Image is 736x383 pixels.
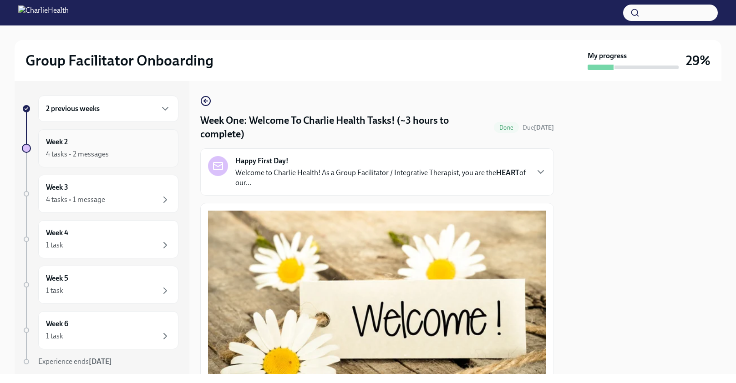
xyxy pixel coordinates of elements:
a: Week 41 task [22,220,178,258]
span: September 15th, 2025 10:00 [523,123,554,132]
div: 1 task [46,331,63,341]
h6: Week 4 [46,228,68,238]
strong: [DATE] [89,357,112,366]
p: Welcome to Charlie Health! As a Group Facilitator / Integrative Therapist, you are the of our... [235,168,528,188]
strong: My progress [588,51,627,61]
h4: Week One: Welcome To Charlie Health Tasks! (~3 hours to complete) [200,114,490,141]
a: Week 51 task [22,266,178,304]
h6: Week 6 [46,319,68,329]
h2: Group Facilitator Onboarding [25,51,213,70]
div: 4 tasks • 1 message [46,195,105,205]
h6: Week 3 [46,182,68,192]
span: Done [494,124,519,131]
div: 1 task [46,240,63,250]
a: Week 24 tasks • 2 messages [22,129,178,167]
div: 4 tasks • 2 messages [46,149,109,159]
a: Week 34 tasks • 1 message [22,175,178,213]
div: 2 previous weeks [38,96,178,122]
span: Due [523,124,554,131]
h3: 29% [686,52,711,69]
div: 1 task [46,286,63,296]
h6: 2 previous weeks [46,104,100,114]
a: Week 61 task [22,311,178,349]
strong: [DATE] [534,124,554,131]
img: CharlieHealth [18,5,69,20]
strong: Happy First Day! [235,156,289,166]
strong: HEART [496,168,519,177]
h6: Week 2 [46,137,68,147]
span: Experience ends [38,357,112,366]
h6: Week 5 [46,273,68,283]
